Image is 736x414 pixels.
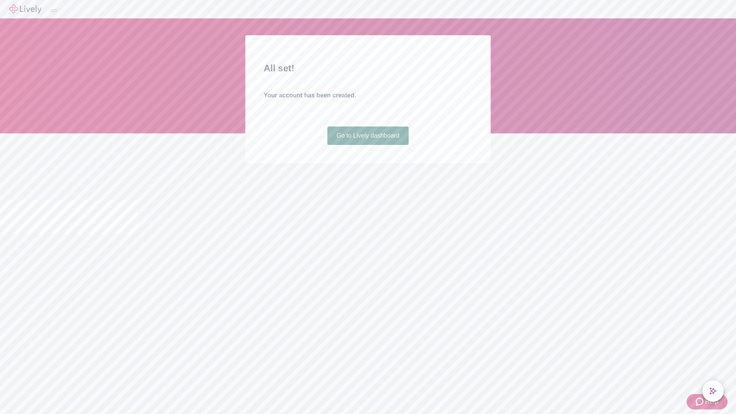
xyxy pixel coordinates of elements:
[705,397,718,406] span: Help
[264,91,472,100] h4: Your account has been created.
[327,127,409,145] a: Go to Lively dashboard
[709,387,717,395] svg: Lively AI Assistant
[702,380,724,402] button: chat
[51,10,57,12] button: Log out
[9,5,41,14] img: Lively
[264,61,472,75] h2: All set!
[696,397,705,406] svg: Zendesk support icon
[687,394,728,409] button: Zendesk support iconHelp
